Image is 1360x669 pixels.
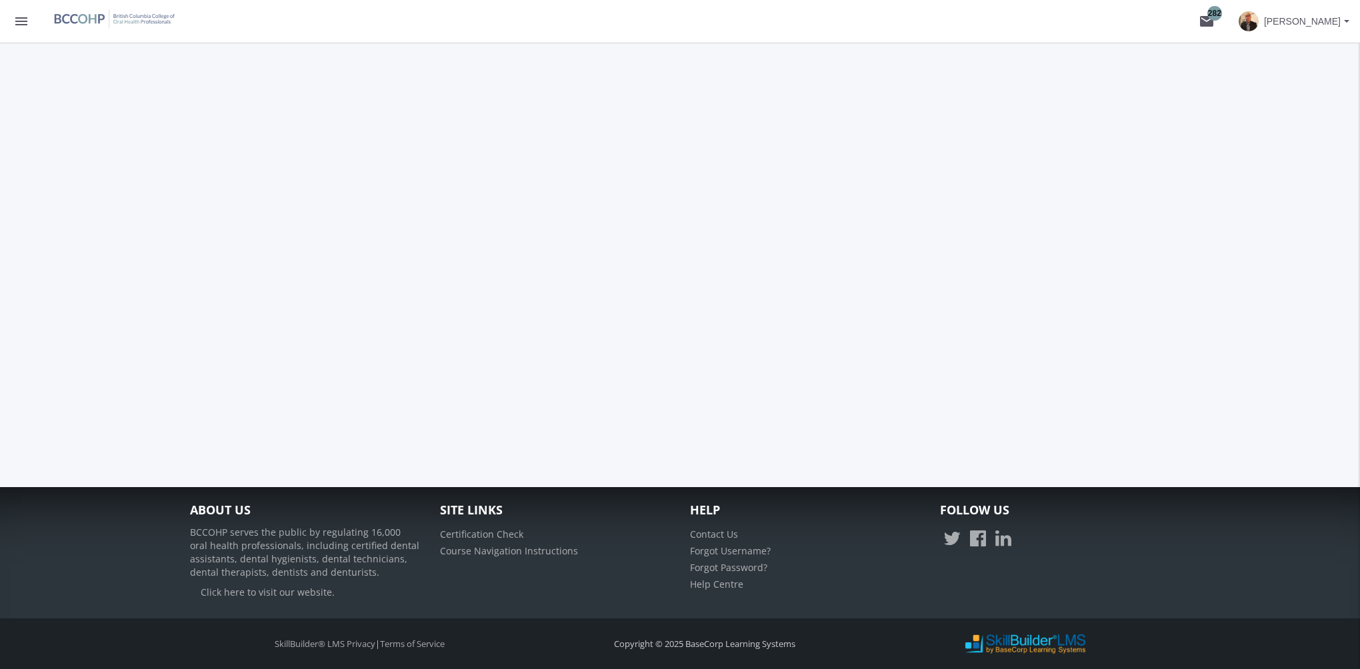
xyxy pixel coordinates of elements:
[1264,9,1341,33] span: [PERSON_NAME]
[940,504,1170,517] h4: Follow Us
[275,638,375,650] a: SkillBuilder® LMS Privacy
[690,544,771,557] a: Forgot Username?
[440,544,578,557] a: Course Navigation Instructions
[1199,13,1215,29] mat-icon: mail
[690,528,738,540] a: Contact Us
[190,526,420,579] p: BCCOHP serves the public by regulating 16,000 oral health professionals, including certified dent...
[380,638,445,650] a: Terms of Service
[201,586,335,598] a: Click here to visit our website.
[690,578,743,590] a: Help Centre
[190,504,420,517] h4: About Us
[440,528,523,540] a: Certification Check
[536,638,873,650] div: Copyright © 2025 BaseCorp Learning Systems
[690,504,920,517] h4: Help
[43,5,189,37] img: logo.png
[197,638,523,650] div: |
[440,504,670,517] h4: Site Links
[13,13,29,29] mat-icon: menu
[690,561,767,574] a: Forgot Password?
[965,634,1085,654] img: SkillBuilder LMS Logo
